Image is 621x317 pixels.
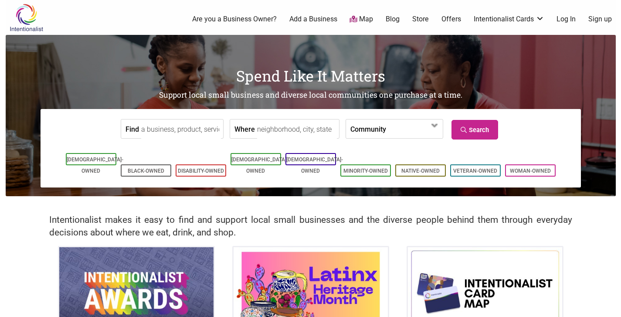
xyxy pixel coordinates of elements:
a: Are you a Business Owner? [192,14,277,24]
a: Add a Business [289,14,337,24]
h1: Spend Like It Matters [6,65,616,86]
input: a business, product, service [141,119,221,139]
input: neighborhood, city, state [257,119,337,139]
a: Black-Owned [128,168,164,174]
a: [DEMOGRAPHIC_DATA]-Owned [67,157,123,174]
a: Veteran-Owned [453,168,497,174]
a: Map [350,14,373,24]
a: [DEMOGRAPHIC_DATA]-Owned [286,157,343,174]
label: Community [350,119,386,138]
h2: Support local small business and diverse local communities one purchase at a time. [6,90,616,101]
h2: Intentionalist makes it easy to find and support local small businesses and the diverse people be... [49,214,572,239]
a: Intentionalist Cards [474,14,544,24]
a: Blog [386,14,400,24]
a: Offers [441,14,461,24]
a: Log In [557,14,576,24]
label: Where [234,119,255,138]
label: Find [126,119,139,138]
a: Woman-Owned [510,168,551,174]
a: Sign up [588,14,612,24]
a: Native-Owned [401,168,440,174]
a: Store [412,14,429,24]
img: Intentionalist [6,3,47,32]
a: Disability-Owned [178,168,224,174]
a: [DEMOGRAPHIC_DATA]-Owned [231,157,288,174]
a: Search [451,120,498,140]
a: Minority-Owned [343,168,388,174]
